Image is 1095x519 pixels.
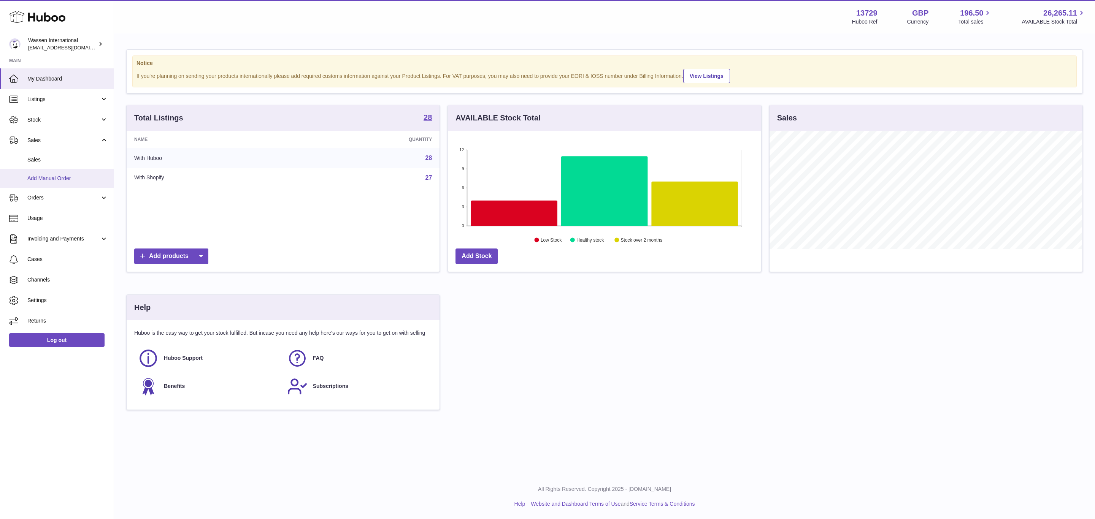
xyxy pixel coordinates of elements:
p: Huboo is the easy way to get your stock fulfilled. But incase you need any help here's our ways f... [134,329,432,337]
span: AVAILABLE Stock Total [1022,18,1086,25]
span: Listings [27,96,100,103]
span: Channels [27,276,108,283]
span: 196.50 [960,8,983,18]
span: Benefits [164,383,185,390]
a: Service Terms & Conditions [630,501,695,507]
th: Quantity [295,131,440,148]
div: Huboo Ref [852,18,878,25]
a: View Listings [683,69,730,83]
text: Low Stock [541,237,562,243]
a: Help [514,501,525,507]
span: Invoicing and Payments [27,235,100,242]
strong: GBP [912,8,928,18]
h3: Sales [777,113,797,123]
a: Log out [9,333,105,347]
h3: Total Listings [134,113,183,123]
a: 28 [425,155,432,161]
a: Subscriptions [287,376,428,397]
span: Settings [27,297,108,304]
text: 6 [462,185,464,190]
th: Name [127,131,295,148]
span: Stock [27,116,100,123]
img: internalAdmin-13729@internal.huboo.com [9,38,21,50]
strong: 13729 [856,8,878,18]
strong: Notice [136,60,1073,67]
text: Healthy stock [577,237,605,243]
span: [EMAIL_ADDRESS][DOMAIN_NAME] [28,44,112,51]
text: 3 [462,204,464,209]
text: 9 [462,166,464,171]
span: Add Manual Order [27,175,108,182]
div: Wassen International [28,37,97,51]
td: With Huboo [127,148,295,168]
text: 12 [460,147,464,152]
span: Sales [27,137,100,144]
a: 196.50 Total sales [958,8,992,25]
a: Benefits [138,376,279,397]
li: and [528,500,695,508]
span: FAQ [313,354,324,362]
span: Cases [27,256,108,263]
text: 0 [462,223,464,228]
a: 27 [425,174,432,181]
span: Sales [27,156,108,163]
span: Huboo Support [164,354,203,362]
div: Currency [907,18,929,25]
td: With Shopify [127,168,295,188]
span: Orders [27,194,100,201]
span: Total sales [958,18,992,25]
a: FAQ [287,348,428,369]
span: Subscriptions [313,383,348,390]
div: If you're planning on sending your products internationally please add required customs informati... [136,68,1073,83]
h3: AVAILABLE Stock Total [455,113,540,123]
a: Huboo Support [138,348,279,369]
span: My Dashboard [27,75,108,82]
strong: 28 [424,114,432,121]
a: Add products [134,248,208,264]
a: Website and Dashboard Terms of Use [531,501,620,507]
a: 26,265.11 AVAILABLE Stock Total [1022,8,1086,25]
p: All Rights Reserved. Copyright 2025 - [DOMAIN_NAME] [120,486,1089,493]
span: Usage [27,215,108,222]
span: Returns [27,317,108,324]
a: Add Stock [455,248,498,264]
span: 26,265.11 [1043,8,1077,18]
h3: Help [134,302,151,313]
a: 28 [424,114,432,123]
text: Stock over 2 months [621,237,662,243]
